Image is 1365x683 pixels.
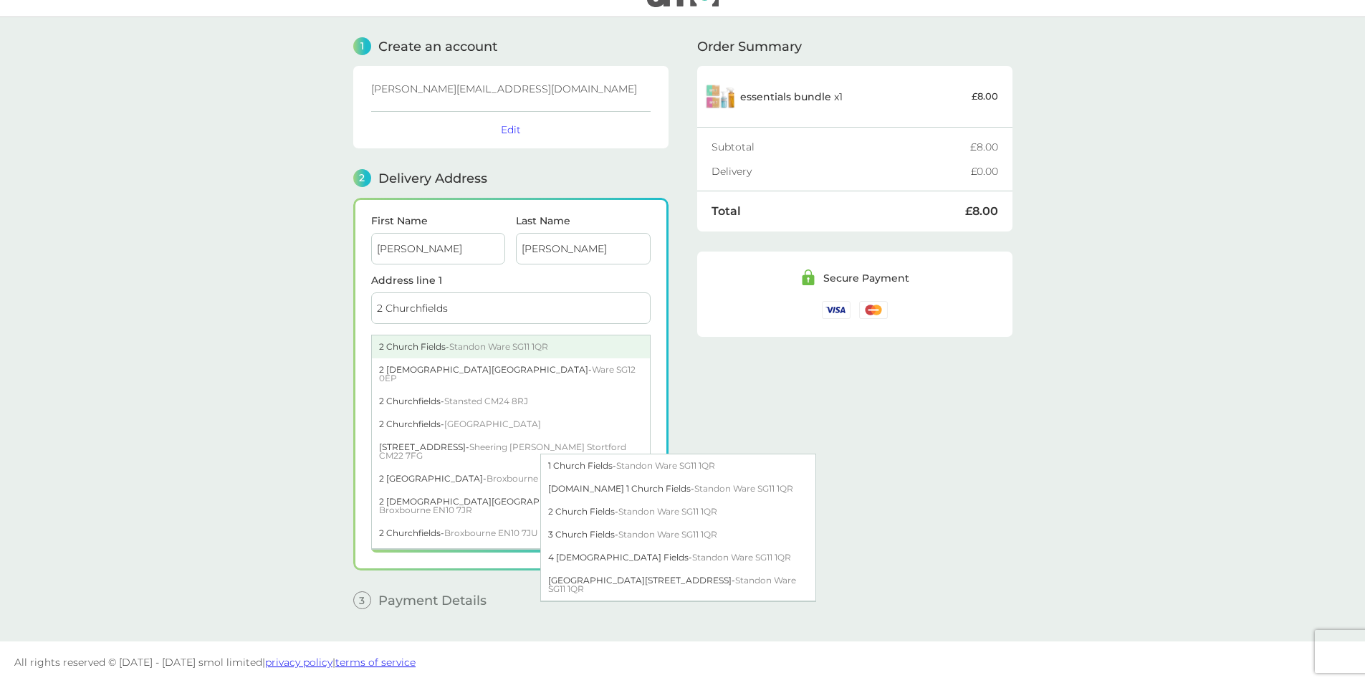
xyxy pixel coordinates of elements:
[353,37,371,55] span: 1
[694,483,793,494] span: Standon Ware SG11 1QR
[548,575,796,594] span: Standon Ware SG11 1QR
[265,656,332,669] a: privacy policy
[712,142,970,152] div: Subtotal
[372,390,650,413] div: 2 Churchfields -
[970,142,998,152] div: £8.00
[378,40,497,53] span: Create an account
[618,529,717,540] span: Standon Ware SG11 1QR
[618,506,717,517] span: Standon Ware SG11 1QR
[372,467,650,490] div: 2 [GEOGRAPHIC_DATA] -
[965,206,998,217] div: £8.00
[372,545,650,576] div: 2 [DEMOGRAPHIC_DATA][GEOGRAPHIC_DATA] -
[444,527,538,538] span: Broxbourne EN10 7JU
[379,441,626,461] span: Sheering [PERSON_NAME] Stortford CM22 7FG
[859,301,888,319] img: /assets/icons/cards/mastercard.svg
[516,216,651,226] label: Last Name
[372,413,650,436] div: 2 Churchfields -
[371,82,637,95] span: [PERSON_NAME][EMAIL_ADDRESS][DOMAIN_NAME]
[449,341,548,352] span: Standon Ware SG11 1QR
[541,569,815,601] div: [GEOGRAPHIC_DATA][STREET_ADDRESS] -
[372,436,650,467] div: [STREET_ADDRESS] -
[372,490,650,522] div: 2 [DEMOGRAPHIC_DATA][GEOGRAPHIC_DATA] -
[353,169,371,187] span: 2
[379,505,472,515] span: Broxbourne EN10 7JR
[444,419,541,429] span: [GEOGRAPHIC_DATA]
[335,656,416,669] a: terms of service
[501,123,521,136] button: Edit
[541,454,815,477] div: 1 Church Fields -
[372,335,650,358] div: 2 Church Fields -
[740,91,843,102] p: x 1
[379,364,636,383] span: Ware SG12 0EP
[712,166,971,176] div: Delivery
[371,275,651,285] label: Address line 1
[541,523,815,546] div: 3 Church Fields -
[444,396,528,406] span: Stansted CM24 8RJ
[371,216,506,226] label: First Name
[541,477,815,500] div: [DOMAIN_NAME] 1 Church Fields -
[972,89,998,104] p: £8.00
[372,358,650,390] div: 2 [DEMOGRAPHIC_DATA][GEOGRAPHIC_DATA] -
[378,594,487,607] span: Payment Details
[822,301,851,319] img: /assets/icons/cards/visa.svg
[378,172,487,185] span: Delivery Address
[616,460,715,471] span: Standon Ware SG11 1QR
[740,90,831,103] span: essentials bundle
[712,206,965,217] div: Total
[372,522,650,545] div: 2 Churchfields -
[823,273,909,283] div: Secure Payment
[541,500,815,523] div: 2 Church Fields -
[541,546,815,569] div: 4 [DEMOGRAPHIC_DATA] Fields -
[692,552,791,563] span: Standon Ware SG11 1QR
[697,40,802,53] span: Order Summary
[353,591,371,609] span: 3
[487,473,579,484] span: Broxbourne EN10 7JE
[971,166,998,176] div: £0.00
